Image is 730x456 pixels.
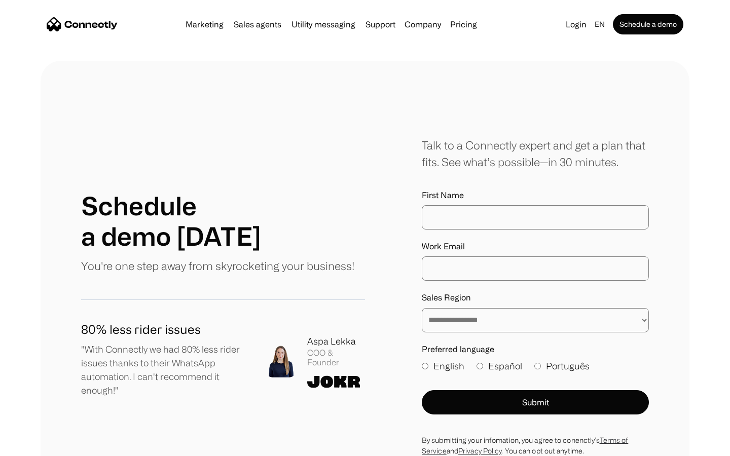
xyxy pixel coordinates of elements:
label: Work Email [422,242,649,251]
a: Schedule a demo [613,14,683,34]
div: en [595,17,605,31]
aside: Language selected: English [10,437,61,452]
div: Talk to a Connectly expert and get a plan that fits. See what’s possible—in 30 minutes. [422,137,649,170]
label: Preferred language [422,345,649,354]
input: English [422,363,428,369]
input: Español [477,363,483,369]
p: You're one step away from skyrocketing your business! [81,257,354,274]
a: Login [562,17,591,31]
a: Pricing [446,20,481,28]
a: Sales agents [230,20,285,28]
h1: 80% less rider issues [81,320,248,338]
label: English [422,359,464,373]
a: Marketing [181,20,228,28]
div: By submitting your infomation, you agree to conenctly’s and . You can opt out anytime. [422,435,649,456]
div: Aspa Lekka [307,334,365,348]
a: Utility messaging [287,20,359,28]
div: Company [405,17,441,31]
button: Submit [422,390,649,414]
label: First Name [422,191,649,200]
label: Sales Region [422,293,649,302]
p: "With Connectly we had 80% less rider issues thanks to their WhatsApp automation. I can't recomme... [81,343,248,397]
ul: Language list [20,438,61,452]
label: Português [534,359,590,373]
div: COO & Founder [307,348,365,367]
a: Support [361,20,399,28]
input: Português [534,363,541,369]
h1: Schedule a demo [DATE] [81,191,261,251]
label: Español [477,359,522,373]
a: Terms of Service [422,436,628,454]
a: Privacy Policy [458,447,501,454]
